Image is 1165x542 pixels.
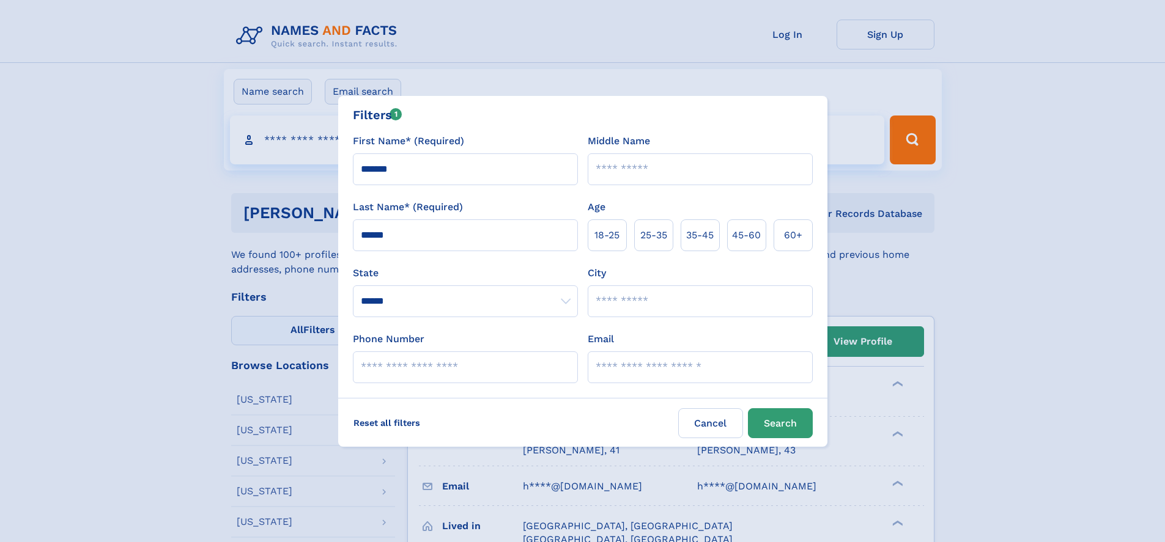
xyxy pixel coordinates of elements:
span: 35‑45 [686,228,714,243]
span: 60+ [784,228,802,243]
label: Age [588,200,605,214]
span: 25‑35 [640,228,667,243]
label: Reset all filters [346,408,428,438]
div: Filters [353,106,402,124]
label: City [588,266,606,280]
label: State [353,266,578,280]
label: Phone Number [353,332,424,346]
span: 45‑60 [732,228,761,243]
button: Search [748,408,813,438]
span: 18‑25 [594,228,619,243]
label: First Name* (Required) [353,134,464,148]
label: Email [588,332,614,346]
label: Last Name* (Required) [353,200,463,214]
label: Middle Name [588,134,650,148]
label: Cancel [678,408,743,438]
